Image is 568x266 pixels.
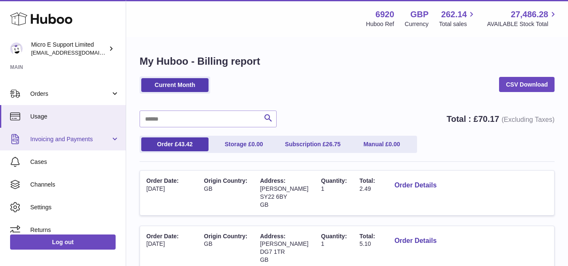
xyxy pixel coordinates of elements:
span: Order Date: [146,177,179,184]
div: Currency [405,20,429,28]
img: contact@micropcsupport.com [10,42,23,55]
span: Returns [30,226,119,234]
span: [EMAIL_ADDRESS][DOMAIN_NAME] [31,49,124,56]
span: Cases [30,158,119,166]
span: Total: [359,233,375,240]
span: Total: [359,177,375,184]
a: Subscription £26.75 [279,137,346,151]
span: 5.10 [359,240,371,247]
span: Order Date: [146,233,179,240]
span: [PERSON_NAME] [260,240,308,247]
span: Total sales [439,20,476,28]
span: AVAILABLE Stock Total [487,20,558,28]
span: SY22 6BY [260,193,287,200]
td: 1 [315,171,353,215]
span: Usage [30,113,119,121]
span: GB [260,256,268,263]
span: 27,486.28 [511,9,548,20]
span: [PERSON_NAME] [260,185,308,192]
a: CSV Download [499,77,555,92]
span: 43.42 [178,141,193,147]
strong: GBP [410,9,428,20]
button: Order Details [388,232,443,250]
a: Manual £0.00 [348,137,415,151]
span: Settings [30,203,119,211]
span: Origin Country: [204,177,247,184]
span: Invoicing and Payments [30,135,111,143]
span: 0.00 [251,141,263,147]
span: (Excluding Taxes) [502,116,555,123]
span: 262.14 [441,9,467,20]
a: 262.14 Total sales [439,9,476,28]
td: GB [198,171,254,215]
h1: My Huboo - Billing report [140,55,555,68]
button: Order Details [388,177,443,194]
span: Address: [260,177,285,184]
strong: Total : £ [446,114,555,124]
span: Quantity: [321,177,347,184]
span: Orders [30,90,111,98]
strong: 6920 [375,9,394,20]
span: DG7 1TR [260,248,285,255]
span: Channels [30,181,119,189]
td: [DATE] [140,171,185,215]
div: Micro E Support Limited [31,41,107,57]
span: 26.75 [326,141,341,147]
a: Current Month [141,78,209,92]
a: Log out [10,234,116,250]
span: 0.00 [388,141,400,147]
span: 2.49 [359,185,371,192]
span: Quantity: [321,233,347,240]
span: GB [260,201,268,208]
span: 70.17 [478,114,499,124]
span: Origin Country: [204,233,247,240]
div: Huboo Ref [366,20,394,28]
span: Address: [260,233,285,240]
a: Order £43.42 [141,137,209,151]
a: Storage £0.00 [210,137,277,151]
a: 27,486.28 AVAILABLE Stock Total [487,9,558,28]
